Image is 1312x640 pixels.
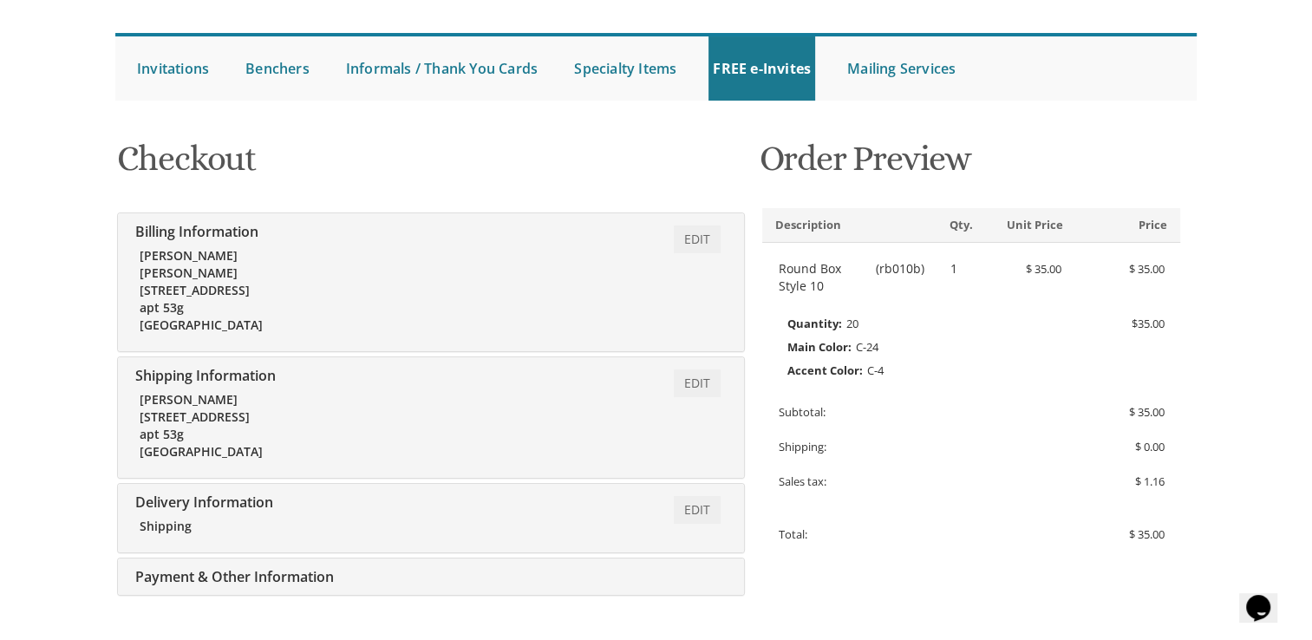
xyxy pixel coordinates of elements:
h1: Checkout [117,140,745,191]
span: $ 35.00 [1128,526,1164,542]
div: 1 [937,260,972,278]
a: Edit [674,225,721,253]
span: Delivery Information [131,493,273,512]
span: 20 [846,316,858,331]
a: FREE e-Invites [708,36,815,101]
span: $ 35.00 [1026,261,1061,277]
span: apt 53g [140,299,184,316]
a: Specialty Items [570,36,681,101]
span: $ 35.00 [1128,404,1164,420]
span: $ 35.00 [1128,261,1164,277]
span: $ 0.00 [1134,439,1164,454]
span: Main Color: [787,336,852,358]
span: Quantity: [787,312,842,335]
span: (rb010b) [876,260,924,295]
span: apt 53g [140,426,184,442]
span: Shipping: [779,439,826,454]
a: Edit [674,496,721,524]
span: $ 1.16 [1134,473,1164,489]
div: Price [1076,217,1181,233]
div: [PERSON_NAME] [STREET_ADDRESS] [GEOGRAPHIC_DATA] [140,247,440,334]
span: Shipping Information [131,366,276,385]
div: Unit Price [971,217,1076,233]
div: Shipping [140,518,440,535]
span: C-4 [867,362,884,378]
span: Billing Information [131,222,258,241]
span: [PERSON_NAME] [140,264,238,281]
span: Accent Color: [787,359,863,382]
div: Qty. [937,217,971,233]
a: Invitations [133,36,213,101]
span: $35.00 [1131,312,1164,335]
div: Description [762,217,937,233]
a: Mailing Services [843,36,960,101]
a: Edit [674,369,721,397]
span: Round Box Style 10 [779,260,871,295]
span: Payment & Other Information [131,567,334,586]
span: Sales tax: [779,473,826,489]
span: C-24 [856,339,878,355]
span: Total: [779,526,807,542]
iframe: chat widget [1239,571,1295,623]
div: [PERSON_NAME] [STREET_ADDRESS] [GEOGRAPHIC_DATA] [140,391,440,460]
a: Informals / Thank You Cards [342,36,542,101]
span: Subtotal: [779,404,826,420]
h1: Order Preview [759,140,1184,191]
a: Benchers [241,36,314,101]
